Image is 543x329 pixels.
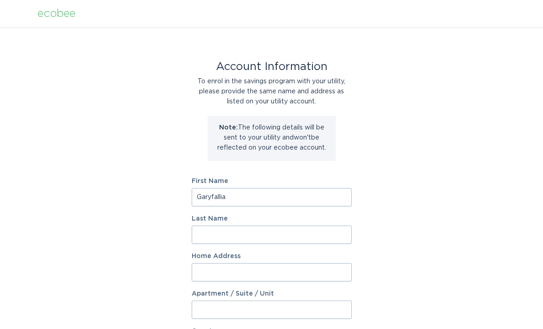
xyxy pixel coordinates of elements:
div: Account Information [192,62,352,72]
div: ecobee [38,9,75,19]
label: Apartment / Suite / Unit [192,291,352,297]
strong: Note: [219,124,238,131]
p: The following details will be sent to your utility and won't be reflected on your ecobee account. [215,123,329,153]
div: To enrol in the savings program with your utility, please provide the same name and address as li... [192,76,352,107]
label: Home Address [192,253,352,259]
label: Last Name [192,216,352,222]
label: First Name [192,178,352,184]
